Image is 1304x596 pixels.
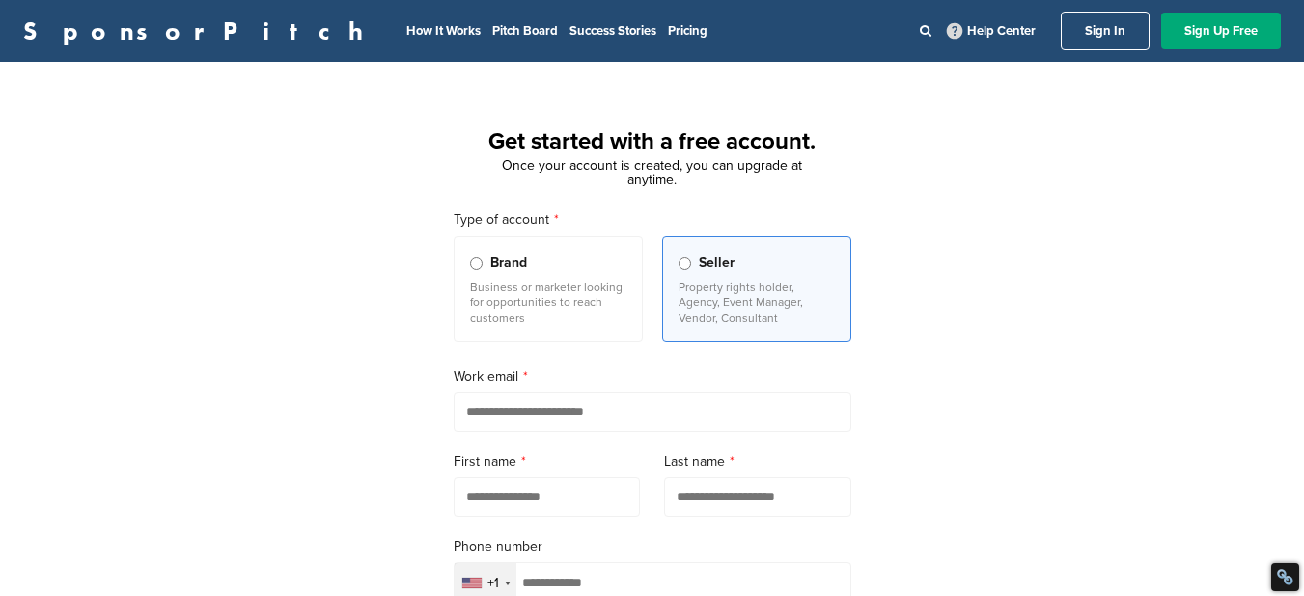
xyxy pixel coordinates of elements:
label: Last name [664,451,851,472]
a: How It Works [406,23,481,39]
span: Once your account is created, you can upgrade at anytime. [502,157,802,187]
label: Phone number [454,536,851,557]
label: First name [454,451,641,472]
label: Type of account [454,210,851,231]
a: Success Stories [569,23,656,39]
a: Pitch Board [492,23,558,39]
span: Brand [490,252,527,273]
p: Business or marketer looking for opportunities to reach customers [470,279,626,326]
a: SponsorPitch [23,18,375,43]
a: Pricing [668,23,707,39]
span: Seller [699,252,735,273]
div: Restore Info Box &#10;&#10;NoFollow Info:&#10; META-Robots NoFollow: &#09;true&#10; META-Robots N... [1276,568,1294,586]
p: Property rights holder, Agency, Event Manager, Vendor, Consultant [679,279,835,326]
a: Help Center [943,19,1040,43]
input: Seller Property rights holder, Agency, Event Manager, Vendor, Consultant [679,257,691,270]
a: Sign In [1061,12,1150,50]
h1: Get started with a free account. [430,125,874,159]
label: Work email [454,366,851,387]
a: Sign Up Free [1161,13,1281,49]
input: Brand Business or marketer looking for opportunities to reach customers [470,257,483,270]
div: +1 [487,577,499,590]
